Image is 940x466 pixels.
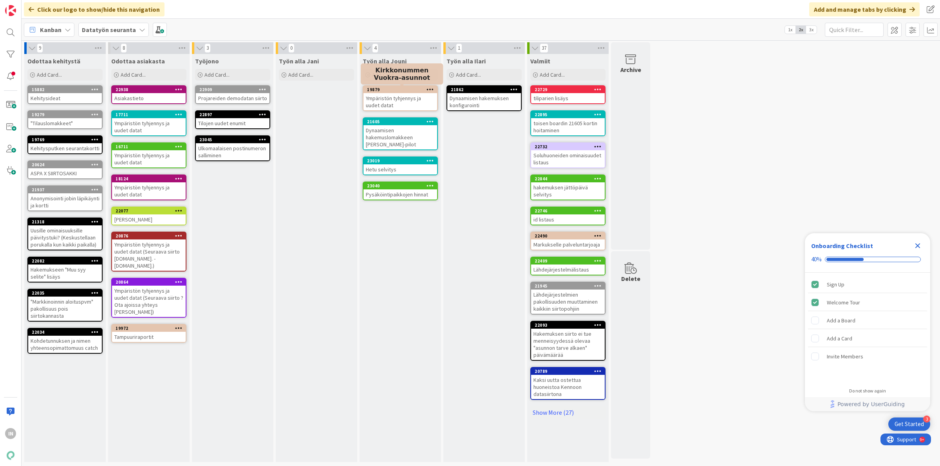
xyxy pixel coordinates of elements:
[111,324,186,343] a: 19972Tampuuriraportit
[112,150,186,167] div: Ympäristön tyhjennys ja uudet datat
[530,110,606,136] a: 22895toisen boardin 21605 kortin hoitaminen
[363,86,437,110] div: 19879Ympäristön tyhjennys ja uudet datat
[288,43,295,53] span: 0
[112,207,186,225] div: 22077[PERSON_NAME]
[32,258,102,264] div: 22082
[531,329,605,360] div: Hakemuksen siirto ei tue menneisyydessä olevaa "asunnon tarve alkaen" päivämäärää
[805,397,930,411] div: Footer
[32,162,102,167] div: 20624
[447,93,521,110] div: Dynaamisen hakemuksen konfigurointi
[805,273,930,383] div: Checklist items
[28,86,102,93] div: 15882
[364,67,440,81] h5: Kirkkonummen Vuokra-asunnot
[28,136,102,143] div: 19769
[531,282,605,290] div: 21945
[827,352,863,361] div: Invite Members
[363,182,437,200] div: 23040Pysäköintipaikkojen hinnat
[367,158,437,164] div: 23019
[112,279,186,286] div: 20864
[111,278,186,318] a: 20864Ympäristön tyhjennys ja uudet datat (Seuraava siirto ? Ota ajoissa yhteys [PERSON_NAME])
[28,290,102,321] div: 22035"Markkinoinnin aloituspvm" pakollisuus pois siirtokannasta
[28,111,102,128] div: 19279"Tilauslomakkeet"
[27,85,103,104] a: 15882Kehitysideat
[112,86,186,93] div: 22938
[112,143,186,167] div: 16711Ympäristön tyhjennys ja uudet datat
[363,157,437,164] div: 23019
[116,208,186,214] div: 22077
[811,256,822,263] div: 40%
[28,86,102,103] div: 15882Kehitysideat
[535,208,605,214] div: 22746
[530,321,606,361] a: 22093Hakemuksen siirto ei tue menneisyydessä olevaa "asunnon tarve alkaen" päivämäärää
[531,207,605,225] div: 22746id listaus
[531,375,605,399] div: Kaksi uutta ostettua huoneistoa Kennoon datasiirtona
[531,207,605,214] div: 22746
[531,257,605,264] div: 22409
[111,110,186,136] a: 17711Ympäristön tyhjennys ja uudet datat
[112,207,186,214] div: 22077
[535,258,605,264] div: 22409
[531,322,605,360] div: 22093Hakemuksen siirto ei tue menneisyydessä olevaa "asunnon tarve alkaen" päivämäärää
[27,218,103,250] a: 21318Uusille ominaisuuksille päivitystuki? (Keskustellaan porukalla kun kaikki paikalla)
[531,257,605,275] div: 22409Lähdejärjestelmälistaus
[28,336,102,353] div: Kohdetunnuksen ja nimen yhteensopimattomuus catch
[196,143,269,160] div: Ulkomaalaisen postinumeron salliminen
[40,25,61,34] span: Kanban
[827,298,860,307] div: Welcome Tour
[888,417,930,431] div: Open Get Started checklist, remaining modules: 3
[827,280,844,289] div: Sign Up
[112,143,186,150] div: 16711
[540,71,565,78] span: Add Card...
[196,86,269,103] div: 22909Projareiden demodatan siirto
[27,185,103,211] a: 21937Anonymisointi jobin läpikäynti ja kortti
[32,87,102,92] div: 15882
[895,420,924,428] div: Get Started
[112,111,186,118] div: 17711
[535,283,605,289] div: 21945
[116,144,186,149] div: 16711
[28,225,102,250] div: Uusille ominaisuuksille päivitystuki? (Keskustellaan porukalla kun kaikki paikalla)
[111,85,186,104] a: 22938Asiakastieto
[367,119,437,124] div: 21605
[28,290,102,297] div: 22035
[531,239,605,250] div: Markukselle palveluntarjoaja
[530,367,606,400] a: 20789Kaksi uutta ostettua huoneistoa Kennoon datasiirtona
[363,117,438,150] a: 21605Dynaamisen hakemuslomakkeen [PERSON_NAME]-pilot
[111,232,186,272] a: 20876Ympäristön tyhjennys ja uudet datat (Seuraava siirto [DOMAIN_NAME]. - [DOMAIN_NAME].)
[530,406,606,419] a: Show More (27)
[37,43,43,53] span: 9
[28,193,102,211] div: Anonymisointi jobin läpikäynti ja kortti
[40,3,43,9] div: 9+
[535,144,605,149] div: 22732
[32,329,102,335] div: 22034
[531,111,605,135] div: 22895toisen boardin 21605 kortin hoitaminen
[28,186,102,211] div: 21937Anonymisointi jobin läpikäynti ja kortti
[5,5,16,16] img: Visit kanbanzone.com
[196,136,269,160] div: 23045Ulkomaalaisen postinumeron salliminen
[112,332,186,342] div: Tampuuriraportit
[116,326,186,331] div: 19972
[111,142,186,168] a: 16711Ympäristön tyhjennys ja uudet datat
[363,93,437,110] div: Ympäristön tyhjennys ja uudet datat
[27,135,103,154] a: 19769Kehitysputken seurantakortti
[27,328,103,354] a: 22034Kohdetunnuksen ja nimen yhteensopimattomuus catch
[204,43,211,53] span: 3
[32,290,102,296] div: 22035
[811,256,924,263] div: Checklist progress: 40%
[28,93,102,103] div: Kehitysideat
[363,57,407,65] span: Työn alla Jouni
[363,118,437,149] div: 21605Dynaamisen hakemuslomakkeen [PERSON_NAME]-pilot
[827,334,852,343] div: Add a Card
[195,85,270,104] a: 22909Projareiden demodatan siirto
[27,160,103,179] a: 20624ASPA X SIIRTOSAKKI
[24,2,164,16] div: Click our logo to show/hide this navigation
[27,57,80,65] span: Odottaa kehitystä
[456,71,481,78] span: Add Card...
[363,125,437,149] div: Dynaamisen hakemuslomakkeen [PERSON_NAME]-pilot
[28,257,102,264] div: 22082
[28,161,102,178] div: 20624ASPA X SIIRTOSAKKI
[82,26,136,34] b: Datatyön seuranta
[112,175,186,200] div: 18124Ympäristön tyhjennys ja uudet datat
[195,110,270,129] a: 22897Tilojen uudet enumit
[530,142,606,168] a: 22732Soluhuoneiden ominaisuudet listaus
